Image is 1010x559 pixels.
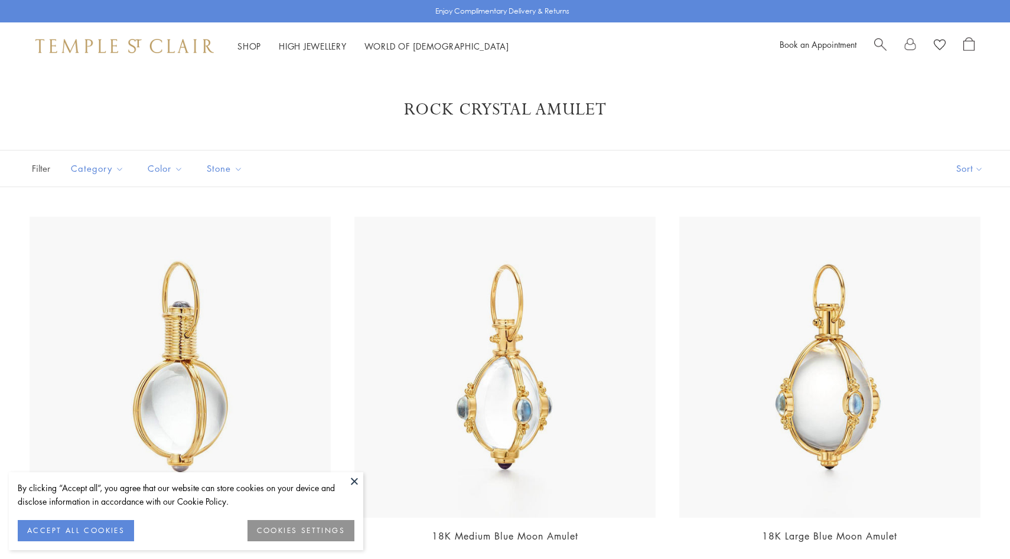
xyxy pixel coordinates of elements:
[139,155,192,182] button: Color
[951,504,998,547] iframe: Gorgias live chat messenger
[364,40,509,52] a: World of [DEMOGRAPHIC_DATA]World of [DEMOGRAPHIC_DATA]
[874,37,887,55] a: Search
[65,161,133,176] span: Category
[62,155,133,182] button: Category
[201,161,252,176] span: Stone
[18,481,354,508] div: By clicking “Accept all”, you agree that our website can store cookies on your device and disclos...
[237,40,261,52] a: ShopShop
[30,217,331,518] img: 18K Archival Amulet
[47,99,963,120] h1: Rock Crystal Amulet
[762,529,897,542] a: 18K Large Blue Moon Amulet
[934,37,946,55] a: View Wishlist
[247,520,354,541] button: COOKIES SETTINGS
[237,39,509,54] nav: Main navigation
[354,217,656,518] img: P54801-E18BM
[142,161,192,176] span: Color
[198,155,252,182] button: Stone
[35,39,214,53] img: Temple St. Clair
[432,529,578,542] a: 18K Medium Blue Moon Amulet
[780,38,856,50] a: Book an Appointment
[679,217,980,518] img: P54801-E18BM
[279,40,347,52] a: High JewelleryHigh Jewellery
[435,5,569,17] p: Enjoy Complimentary Delivery & Returns
[963,37,975,55] a: Open Shopping Bag
[18,520,134,541] button: ACCEPT ALL COOKIES
[930,151,1010,187] button: Show sort by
